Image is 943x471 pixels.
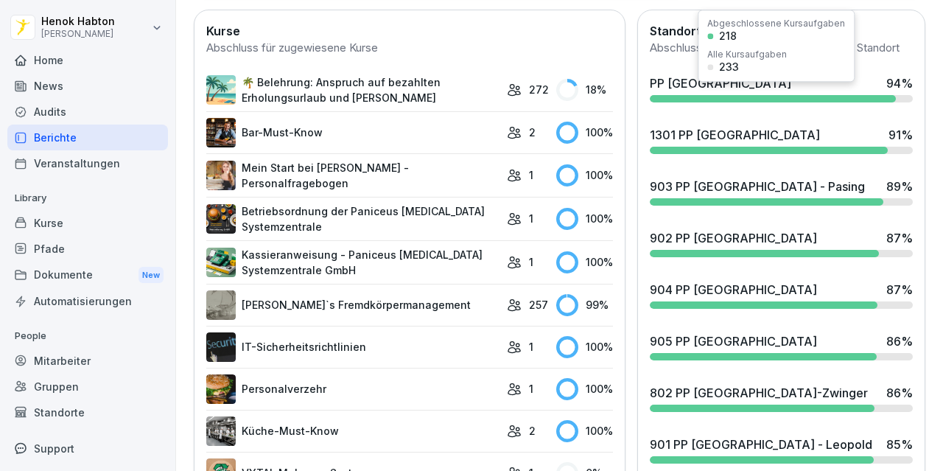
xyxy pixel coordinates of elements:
div: 901 PP [GEOGRAPHIC_DATA] - Leopold [650,436,872,453]
div: 100 % [556,208,613,230]
a: News [7,73,168,99]
h2: Standortfortschritt [650,22,913,40]
p: 1 [529,254,533,270]
a: [PERSON_NAME]`s Fremdkörpermanagement [206,290,499,320]
div: Alle Kursaufgaben [707,50,787,59]
p: 257 [529,297,548,313]
a: Personalverzehr [206,374,499,404]
a: Kassieranweisung - Paniceus [MEDICAL_DATA] Systemzentrale GmbH [206,247,499,278]
div: 86 % [886,384,913,402]
p: 1 [529,381,533,397]
div: 904 PP [GEOGRAPHIC_DATA] [650,281,817,299]
a: Pfade [7,236,168,262]
a: PP [GEOGRAPHIC_DATA]94% [644,69,919,108]
a: Standorte [7,400,168,425]
div: 87 % [886,281,913,299]
p: 1 [529,167,533,183]
a: DokumenteNew [7,262,168,289]
div: 89 % [886,178,913,195]
img: ltafy9a5l7o16y10mkzj65ij.png [206,290,236,320]
a: Mitarbeiter [7,348,168,374]
a: 🌴 Belehrung: Anspruch auf bezahlten Erholungsurlaub und [PERSON_NAME] [206,74,499,105]
img: s9mc00x6ussfrb3lxoajtb4r.png [206,75,236,105]
a: Veranstaltungen [7,150,168,176]
a: 902 PP [GEOGRAPHIC_DATA]87% [644,223,919,263]
a: IT-Sicherheitsrichtlinien [206,332,499,362]
div: 94 % [886,74,913,92]
img: zd24spwykzjjw3u1wcd2ptki.png [206,374,236,404]
div: 18 % [556,79,613,101]
div: 1301 PP [GEOGRAPHIC_DATA] [650,126,820,144]
div: New [139,267,164,284]
a: Küche-Must-Know [206,416,499,446]
p: [PERSON_NAME] [41,29,115,39]
div: 100 % [556,336,613,358]
p: Henok Habton [41,15,115,28]
a: 903 PP [GEOGRAPHIC_DATA] - Pasing89% [644,172,919,212]
img: msj3dytn6rmugecro9tfk5p0.png [206,332,236,362]
div: 802 PP [GEOGRAPHIC_DATA]-Zwinger [650,384,868,402]
a: 905 PP [GEOGRAPHIC_DATA]86% [644,327,919,366]
div: 902 PP [GEOGRAPHIC_DATA] [650,229,817,247]
div: Abschluss aller zugewiesenen Kurse pro Standort [650,40,913,57]
a: Bar-Must-Know [206,118,499,147]
div: 903 PP [GEOGRAPHIC_DATA] - Pasing [650,178,865,195]
a: Berichte [7,125,168,150]
img: avw4yih0pjczq94wjribdn74.png [206,118,236,147]
div: PP [GEOGRAPHIC_DATA] [650,74,791,92]
div: Abschluss für zugewiesene Kurse [206,40,613,57]
img: gxc2tnhhndim38heekucasph.png [206,416,236,446]
a: 901 PP [GEOGRAPHIC_DATA] - Leopold85% [644,430,919,470]
div: 100 % [556,122,613,144]
div: 87 % [886,229,913,247]
div: Abgeschlossene Kursaufgaben [707,19,845,28]
a: 904 PP [GEOGRAPHIC_DATA]87% [644,275,919,315]
a: Home [7,47,168,73]
a: Betriebsordnung der Paniceus [MEDICAL_DATA] Systemzentrale [206,203,499,234]
div: Dokumente [7,262,168,289]
a: 802 PP [GEOGRAPHIC_DATA]-Zwinger86% [644,378,919,418]
div: Support [7,436,168,461]
p: 2 [529,423,536,439]
img: erelp9ks1mghlbfzfpgfvnw0.png [206,204,236,234]
div: 218 [719,31,737,41]
div: 100 % [556,420,613,442]
p: 272 [529,82,549,97]
div: 91 % [888,126,913,144]
a: Audits [7,99,168,125]
p: Library [7,186,168,210]
div: 100 % [556,164,613,186]
img: aaay8cu0h1hwaqqp9269xjan.png [206,161,236,190]
div: 99 % [556,294,613,316]
div: 100 % [556,251,613,273]
a: 1301 PP [GEOGRAPHIC_DATA]91% [644,120,919,160]
p: People [7,324,168,348]
div: 86 % [886,332,913,350]
a: Automatisierungen [7,288,168,314]
img: fvkk888r47r6bwfldzgy1v13.png [206,248,236,277]
a: Kurse [7,210,168,236]
div: 233 [719,62,739,72]
a: Gruppen [7,374,168,400]
p: 1 [529,339,533,355]
p: 2 [529,125,536,140]
div: 100 % [556,378,613,400]
div: 905 PP [GEOGRAPHIC_DATA] [650,332,817,350]
div: 85 % [886,436,913,453]
a: Mein Start bei [PERSON_NAME] - Personalfragebogen [206,160,499,191]
h2: Kurse [206,22,613,40]
p: 1 [529,211,533,226]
